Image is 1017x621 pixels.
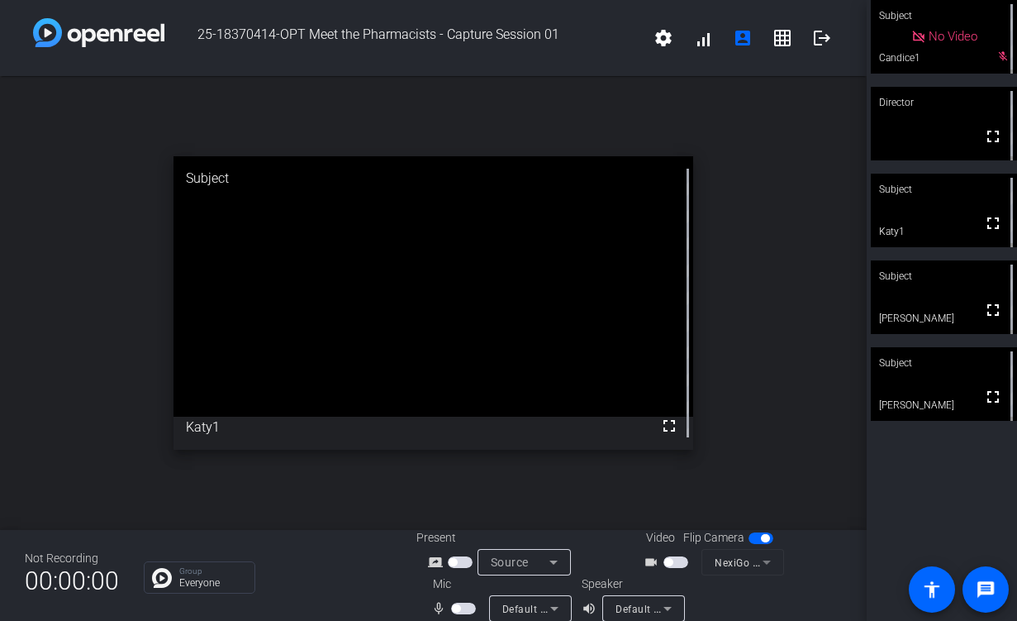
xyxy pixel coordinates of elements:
[983,300,1003,320] mat-icon: fullscreen
[582,576,681,593] div: Speaker
[929,29,977,44] span: No Video
[871,347,1017,379] div: Subject
[416,576,582,593] div: Mic
[983,213,1003,233] mat-icon: fullscreen
[922,580,942,600] mat-icon: accessibility
[25,550,119,567] div: Not Recording
[733,28,753,48] mat-icon: account_box
[871,87,1017,118] div: Director
[173,156,693,201] div: Subject
[179,578,246,588] p: Everyone
[416,529,582,547] div: Present
[812,28,832,48] mat-icon: logout
[772,28,792,48] mat-icon: grid_on
[871,260,1017,292] div: Subject
[431,599,451,619] mat-icon: mic_none
[983,127,1003,146] mat-icon: fullscreen
[502,602,792,615] span: Default - Headset Microphone (Poly Savi 7300 Office Series)
[976,580,996,600] mat-icon: message
[983,387,1003,407] mat-icon: fullscreen
[582,599,601,619] mat-icon: volume_up
[683,529,744,547] span: Flip Camera
[25,561,119,601] span: 00:00:00
[152,568,172,588] img: Chat Icon
[33,18,164,47] img: white-gradient.svg
[428,552,448,572] mat-icon: screen_share_outline
[644,552,663,572] mat-icon: videocam_outline
[653,28,673,48] mat-icon: settings
[871,174,1017,205] div: Subject
[659,416,679,436] mat-icon: fullscreen
[164,18,644,58] span: 25-18370414-OPT Meet the Pharmacists - Capture Session 01
[683,18,723,58] button: signal_cellular_alt
[646,529,675,547] span: Video
[491,556,529,569] span: Source
[179,567,246,576] p: Group
[615,602,861,615] span: Default - Headphone (Poly Savi 7300 Office Series)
